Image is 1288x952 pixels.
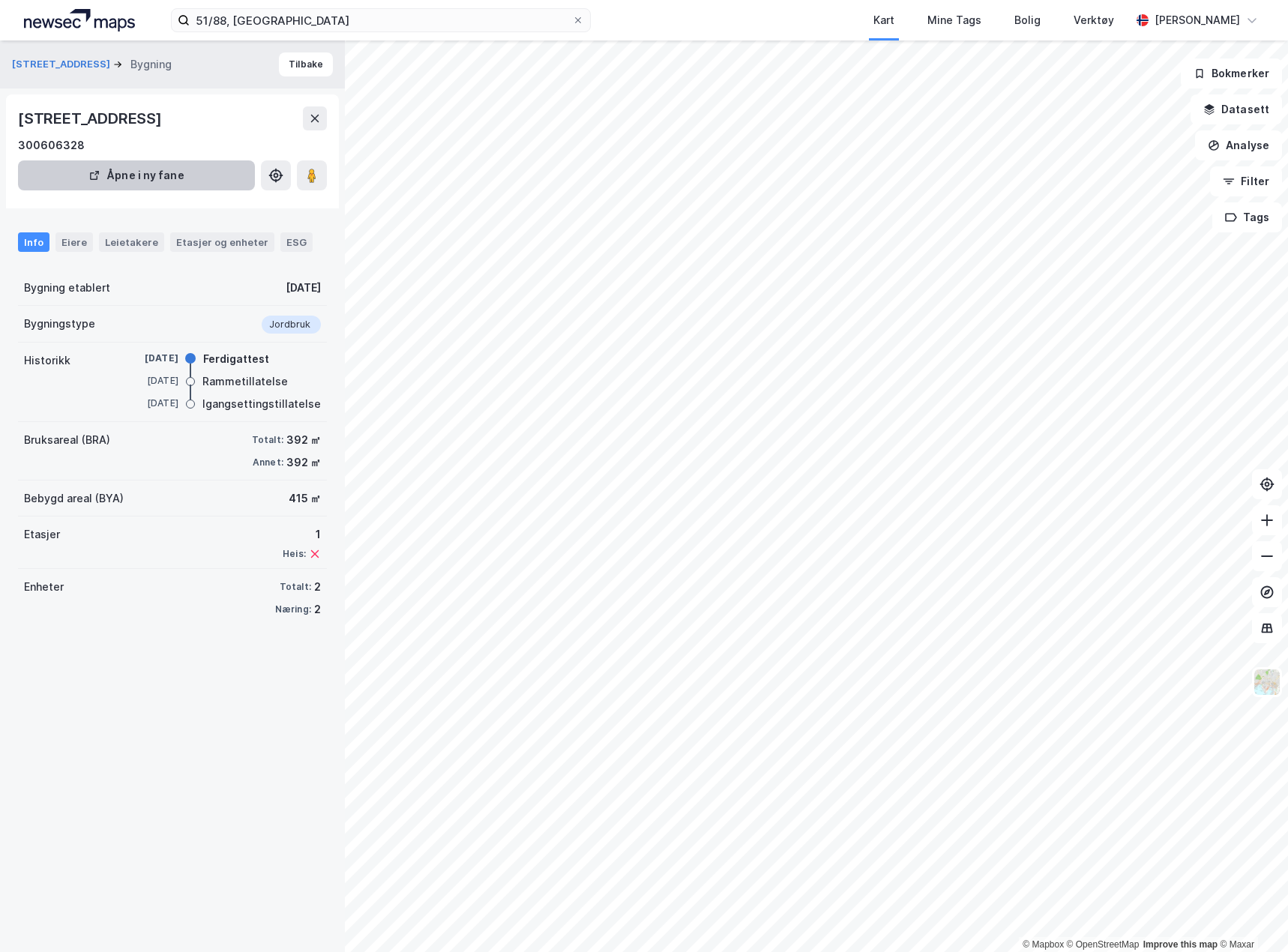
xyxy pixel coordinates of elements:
[1210,166,1282,196] button: Filter
[927,11,981,29] div: Mine Tags
[1067,939,1140,950] a: OpenStreetMap
[314,578,321,596] div: 2
[252,434,283,446] div: Totalt:
[190,9,572,31] input: Søk på adresse, matrikkel, gårdeiere, leietakere eller personer
[24,431,110,449] div: Bruksareal (BRA)
[202,395,321,413] div: Igangsettingstillatelse
[118,374,178,388] div: [DATE]
[24,489,124,507] div: Bebygd areal (BYA)
[1155,11,1240,29] div: [PERSON_NAME]
[1213,880,1288,952] iframe: Chat Widget
[24,578,64,596] div: Enheter
[202,373,288,391] div: Rammetillatelse
[280,232,313,252] div: ESG
[1212,202,1282,232] button: Tags
[1191,94,1282,124] button: Datasett
[289,489,321,507] div: 415 ㎡
[24,279,110,297] div: Bygning etablert
[280,581,311,593] div: Totalt:
[275,603,311,615] div: Næring:
[176,235,268,249] div: Etasjer og enheter
[253,457,283,469] div: Annet:
[1014,11,1041,29] div: Bolig
[314,600,321,618] div: 2
[1213,880,1288,952] div: Kontrollprogram for chat
[286,431,321,449] div: 392 ㎡
[24,9,135,31] img: logo.a4113a55bc3d86da70a041830d287a7e.svg
[55,232,93,252] div: Eiere
[286,279,321,297] div: [DATE]
[99,232,164,252] div: Leietakere
[24,352,70,370] div: Historikk
[118,397,178,410] div: [DATE]
[1195,130,1282,160] button: Analyse
[18,136,85,154] div: 300606328
[203,350,269,368] div: Ferdigattest
[130,55,172,73] div: Bygning
[286,454,321,472] div: 392 ㎡
[873,11,894,29] div: Kart
[18,232,49,252] div: Info
[12,57,113,72] button: [STREET_ADDRESS]
[24,315,95,333] div: Bygningstype
[283,548,306,560] div: Heis:
[24,525,60,543] div: Etasjer
[283,525,321,543] div: 1
[1253,668,1281,696] img: Z
[18,160,255,190] button: Åpne i ny fane
[1143,939,1218,950] a: Improve this map
[1023,939,1064,950] a: Mapbox
[1181,58,1282,88] button: Bokmerker
[1074,11,1114,29] div: Verktøy
[18,106,165,130] div: [STREET_ADDRESS]
[279,52,333,76] button: Tilbake
[118,352,178,365] div: [DATE]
